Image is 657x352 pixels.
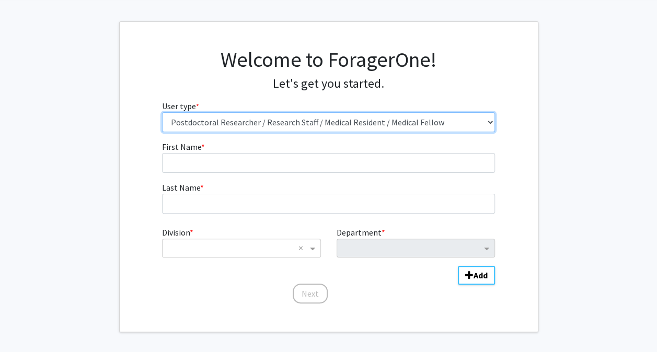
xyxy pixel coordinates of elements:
h4: Let's get you started. [162,76,495,91]
ng-select: Department [337,239,495,257]
span: Clear all [298,242,307,254]
b: Add [474,270,488,280]
button: Next [293,284,328,303]
label: User type [162,100,199,112]
h1: Welcome to ForagerOne! [162,47,495,72]
div: Department [329,226,503,257]
span: Last Name [162,182,200,193]
button: Add Division/Department [458,266,495,285]
div: Division [154,226,328,257]
span: First Name [162,142,201,152]
ng-select: Division [162,239,320,257]
iframe: Chat [8,305,44,344]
